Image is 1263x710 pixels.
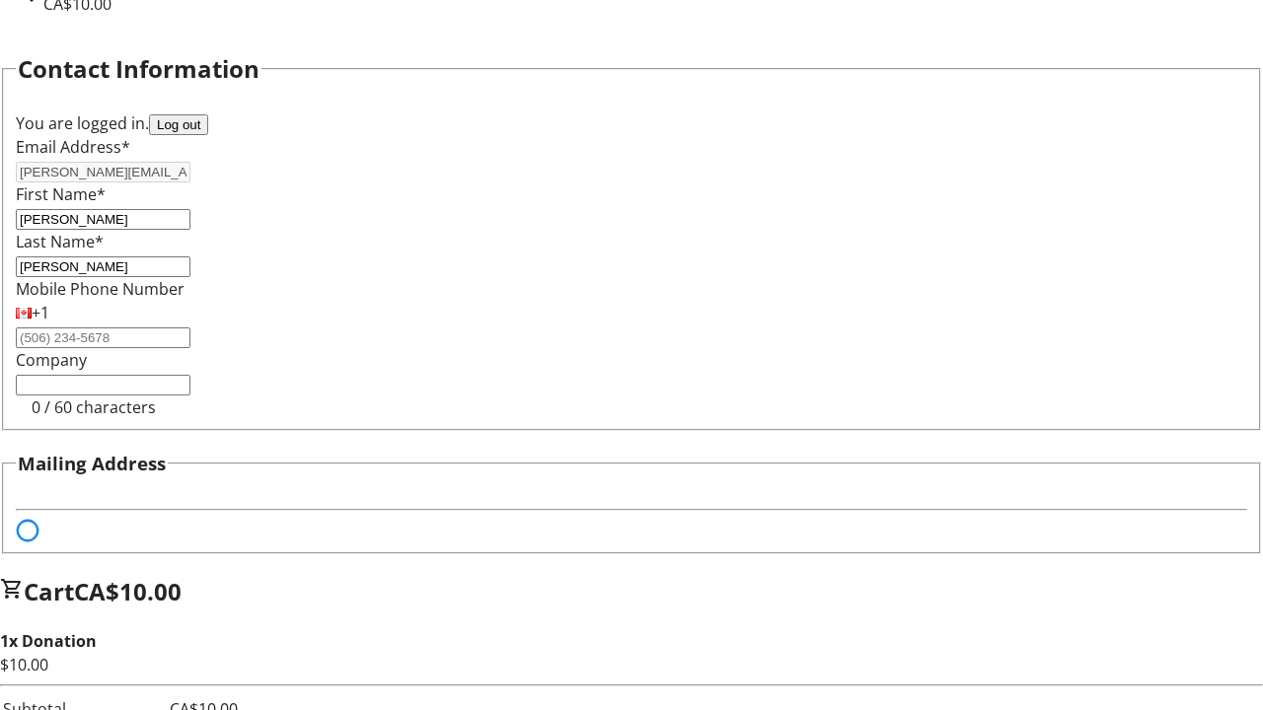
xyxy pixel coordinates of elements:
span: CA$10.00 [74,575,182,607]
tr-character-limit: 0 / 60 characters [32,396,156,418]
label: Email Address* [16,136,130,158]
span: Cart [24,575,74,607]
h2: Contact Information [18,51,260,87]
input: (506) 234-5678 [16,327,190,348]
div: You are logged in. [16,111,1247,135]
label: Mobile Phone Number [16,278,185,300]
label: First Name* [16,183,106,205]
h3: Mailing Address [18,450,166,477]
button: Log out [149,114,208,135]
label: Company [16,349,87,371]
label: Last Name* [16,231,104,252]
